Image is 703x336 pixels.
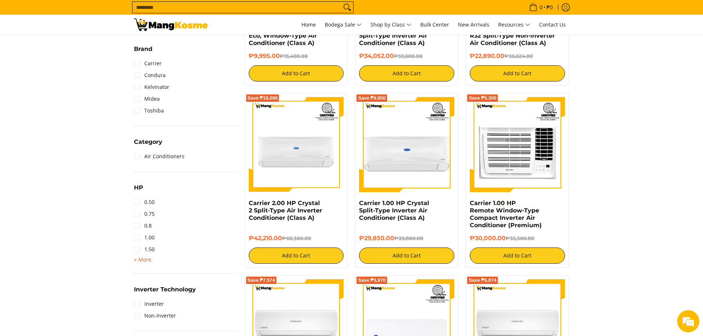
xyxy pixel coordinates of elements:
summary: Open [134,287,196,298]
button: Add to Cart [249,65,344,82]
div: Minimize live chat window [121,4,139,21]
summary: Open [134,185,143,196]
button: Add to Cart [249,247,344,264]
a: Carrier 1.0 HP Optima 3 R32 Split-Type Non-Inverter Air Conditioner (Class A) [470,25,555,46]
span: 0 [538,5,544,10]
del: ₱35,300.00 [506,235,534,241]
button: Add to Cart [470,247,565,264]
span: Bodega Sale [325,20,362,30]
h6: ₱22,890.00 [470,52,565,60]
button: Add to Cart [470,65,565,82]
img: Carrier 2.00 HP Crystal 2 Split-Type Air Inverter Conditioner (Class A) [249,97,344,192]
a: Contact Us [535,15,569,35]
a: Inverter [134,298,164,310]
button: Search [341,2,353,13]
a: Bulk Center [417,15,453,35]
a: New Arrivals [454,15,493,35]
a: 1.00 [134,232,155,243]
a: Resources [494,15,534,35]
a: Carrier 1.00 HP Crystal Split-Type Inverter Air Conditioner (Class A) [359,200,429,221]
span: Save ₱9,950 [358,96,386,100]
a: Toshiba [134,105,164,117]
a: Condura [134,69,166,81]
h6: ₱9,995.00 [249,52,344,60]
span: Inverter Technology [134,287,196,292]
img: Carrier 1.00 HP Crystal Split-Type Inverter Air Conditioner (Class A) [359,97,454,192]
a: Shop by Class [367,15,415,35]
a: 0.50 [134,196,155,208]
h6: ₱30,000.00 [470,235,565,242]
del: ₱39,800.00 [394,235,423,241]
del: ₱60,300.00 [282,235,311,241]
a: 0.75 [134,208,155,220]
span: Home [301,21,316,28]
a: Kelvinator 0.75 HP Deluxe Eco, Window-Type Air Conditioner (Class A) [249,25,330,46]
del: ₱36,624.00 [504,53,533,59]
h6: ₱29,850.00 [359,235,454,242]
summary: Open [134,255,151,264]
button: Add to Cart [359,65,454,82]
span: HP [134,185,143,191]
a: Midea [134,93,160,105]
span: • [527,3,555,11]
textarea: Type your message and hit 'Enter' [4,201,141,227]
span: Bulk Center [420,21,449,28]
img: Carrier 1.00 HP Remote Window-Type Compact Inverter Air Conditioner (Premium) [470,97,565,192]
a: Air Conditioners [134,150,185,162]
a: Bodega Sale [321,15,365,35]
a: Home [298,15,320,35]
a: Carrier [134,58,162,69]
span: We're online! [43,93,102,167]
span: Save ₱5,970 [358,278,386,283]
span: Save ₱7,574 [248,278,275,283]
a: 1.50 [134,243,155,255]
span: ₱0 [545,5,554,10]
span: Shop by Class [371,20,411,30]
span: Category [134,139,162,145]
span: Save ₱5,300 [469,96,496,100]
h6: ₱42,210.00 [249,235,344,242]
a: Kelvinator [134,81,169,93]
button: Add to Cart [359,247,454,264]
summary: Open [134,139,162,150]
span: + More [134,257,151,263]
a: 0.8 [134,220,152,232]
summary: Open [134,46,152,58]
span: New Arrivals [458,21,489,28]
span: Brand [134,46,152,52]
h6: ₱34,052.00 [359,52,454,60]
img: Bodega Sale Aircon l Mang Kosme: Home Appliances Warehouse Sale [134,18,208,31]
span: Resources [498,20,530,30]
a: Toshiba 2 HP New Model Split-Type Inverter Air Conditioner (Class A) [359,25,436,46]
nav: Main Menu [215,15,569,35]
del: ₱59,600.00 [394,53,423,59]
del: ₱15,400.00 [280,53,308,59]
span: Save ₱6,074 [469,278,496,283]
a: Non-Inverter [134,310,176,322]
a: Carrier 1.00 HP Remote Window-Type Compact Inverter Air Conditioner (Premium) [470,200,542,229]
div: Chat with us now [38,41,124,51]
span: Contact Us [539,21,566,28]
a: Carrier 2.00 HP Crystal 2 Split-Type Air Inverter Conditioner (Class A) [249,200,322,221]
span: Save ₱18,090 [248,96,278,100]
